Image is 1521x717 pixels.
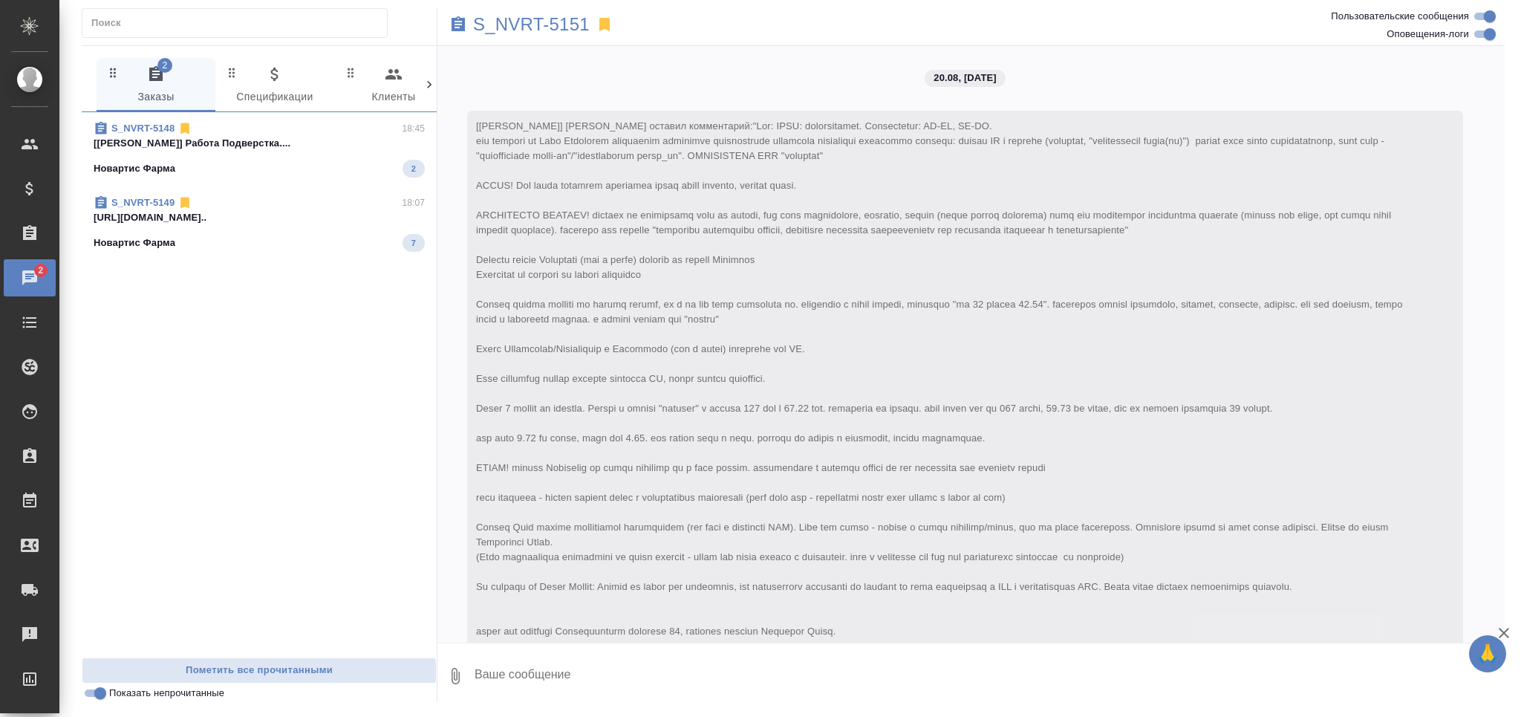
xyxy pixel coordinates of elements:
[403,161,425,176] span: 2
[934,71,996,85] p: 20.08, [DATE]
[1387,27,1469,42] span: Оповещения-логи
[344,65,358,80] svg: Зажми и перетащи, чтобы поменять порядок вкладок
[403,236,425,250] span: 7
[402,121,425,136] p: 18:45
[1475,638,1500,669] span: 🙏
[224,65,325,106] span: Спецификации
[82,186,437,261] div: S_NVRT-514918:07[URL][DOMAIN_NAME]..Новартис Фарма7
[177,195,192,210] svg: Отписаться
[4,259,56,296] a: 2
[157,58,172,73] span: 2
[82,112,437,186] div: S_NVRT-514818:45[[PERSON_NAME]] Работа Подверстка....Новартис Фарма2
[111,197,175,208] a: S_NVRT-5149
[94,136,425,151] p: [[PERSON_NAME]] Работа Подверстка....
[343,65,444,106] span: Клиенты
[94,210,425,225] p: [URL][DOMAIN_NAME]..
[402,195,425,210] p: 18:07
[94,161,175,176] p: Новартис Фарма
[82,658,437,684] button: Пометить все прочитанными
[109,686,224,701] span: Показать непрочитанные
[473,17,590,32] a: S_NVRT-5151
[1331,9,1469,24] span: Пользовательские сообщения
[29,263,52,278] span: 2
[106,65,120,80] svg: Зажми и перетащи, чтобы поменять порядок вкладок
[105,65,206,106] span: Заказы
[94,236,175,250] p: Новартис Фарма
[111,123,175,134] a: S_NVRT-5148
[90,662,429,679] span: Пометить все прочитанными
[91,13,387,33] input: Поиск
[177,121,192,136] svg: Отписаться
[225,65,239,80] svg: Зажми и перетащи, чтобы поменять порядок вкладок
[1469,635,1506,672] button: 🙏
